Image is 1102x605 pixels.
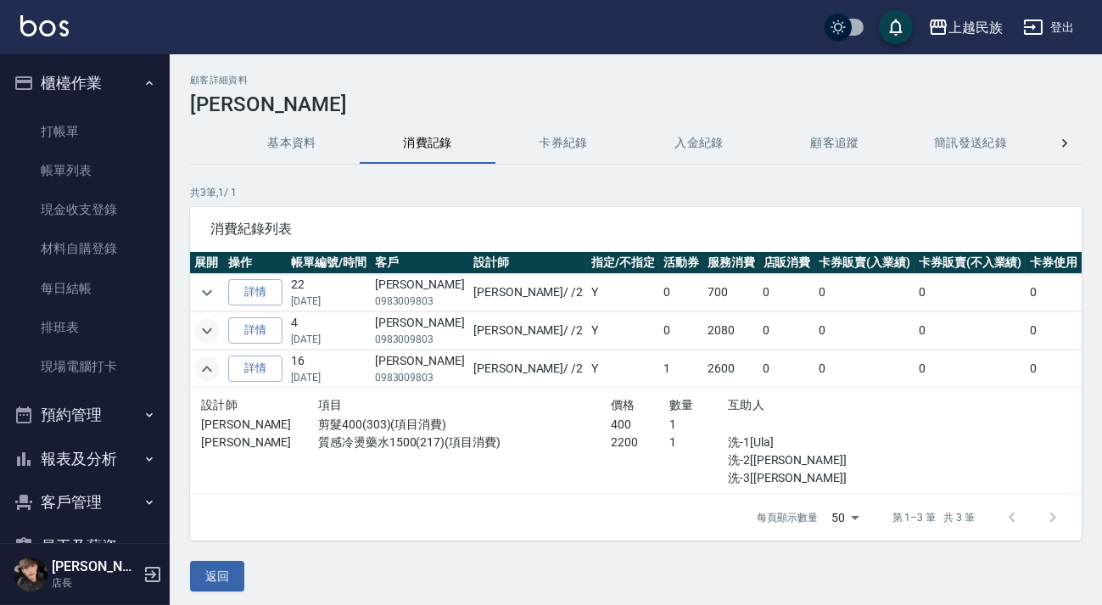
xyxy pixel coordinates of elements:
[287,312,371,350] td: 4
[375,294,465,309] p: 0983009803
[915,350,1026,388] td: 0
[469,274,587,311] td: [PERSON_NAME] / /2
[7,112,163,151] a: 打帳單
[224,252,287,274] th: 操作
[703,350,759,388] td: 2600
[7,347,163,386] a: 現場電腦打卡
[469,312,587,350] td: [PERSON_NAME] / /2
[318,434,611,451] p: 質感冷燙藥水1500(217)(項目消費)
[20,15,69,36] img: Logo
[375,370,465,385] p: 0983009803
[318,416,611,434] p: 剪髮400(303)(項目消費)
[190,75,1082,86] h2: 顧客詳細資料
[7,437,163,481] button: 報表及分析
[1026,350,1082,388] td: 0
[879,10,913,44] button: save
[587,252,659,274] th: 指定/不指定
[669,434,728,451] p: 1
[659,350,703,388] td: 1
[814,252,915,274] th: 卡券販賣(入業績)
[287,350,371,388] td: 16
[52,558,138,575] h5: [PERSON_NAME]
[190,92,1082,116] h3: [PERSON_NAME]
[291,294,366,309] p: [DATE]
[728,434,903,451] p: 洗-1[Ula]
[659,252,703,274] th: 活動券
[587,312,659,350] td: Y
[7,151,163,190] a: 帳單列表
[371,274,469,311] td: [PERSON_NAME]
[201,416,318,434] p: [PERSON_NAME]
[371,350,469,388] td: [PERSON_NAME]
[194,318,220,344] button: expand row
[814,274,915,311] td: 0
[703,274,759,311] td: 700
[659,312,703,350] td: 0
[948,17,1003,38] div: 上越民族
[228,317,282,344] a: 詳情
[728,469,903,487] p: 洗-3[[PERSON_NAME]]
[287,274,371,311] td: 22
[495,123,631,164] button: 卡券紀錄
[287,252,371,274] th: 帳單編號/時間
[915,252,1026,274] th: 卡券販賣(不入業績)
[228,279,282,305] a: 詳情
[7,480,163,524] button: 客戶管理
[7,393,163,437] button: 預約管理
[190,252,224,274] th: 展開
[814,350,915,388] td: 0
[892,510,975,525] p: 第 1–3 筆 共 3 筆
[669,398,694,412] span: 數量
[587,350,659,388] td: Y
[291,370,366,385] p: [DATE]
[921,10,1010,45] button: 上越民族
[371,312,469,350] td: [PERSON_NAME]
[915,274,1026,311] td: 0
[759,350,815,388] td: 0
[7,269,163,308] a: 每日結帳
[915,312,1026,350] td: 0
[611,434,669,451] p: 2200
[728,398,764,412] span: 互助人
[903,123,1038,164] button: 簡訊發送紀錄
[190,185,1082,200] p: 共 3 筆, 1 / 1
[611,398,635,412] span: 價格
[469,350,587,388] td: [PERSON_NAME] / /2
[210,221,1061,238] span: 消費紀錄列表
[814,312,915,350] td: 0
[7,61,163,105] button: 櫃檯作業
[1016,12,1082,43] button: 登出
[1026,312,1082,350] td: 0
[659,274,703,311] td: 0
[291,332,366,347] p: [DATE]
[759,312,815,350] td: 0
[825,495,865,541] div: 50
[728,451,903,469] p: 洗-2[[PERSON_NAME]]
[703,312,759,350] td: 2080
[7,524,163,569] button: 員工及薪資
[469,252,587,274] th: 設計師
[371,252,469,274] th: 客戶
[375,332,465,347] p: 0983009803
[52,575,138,591] p: 店長
[631,123,767,164] button: 入金紀錄
[228,356,282,382] a: 詳情
[7,308,163,347] a: 排班表
[7,190,163,229] a: 現金收支登錄
[1026,274,1082,311] td: 0
[14,557,48,591] img: Person
[703,252,759,274] th: 服務消費
[7,229,163,268] a: 材料自購登錄
[587,274,659,311] td: Y
[360,123,495,164] button: 消費記錄
[759,252,815,274] th: 店販消費
[611,416,669,434] p: 400
[194,356,220,382] button: expand row
[1026,252,1082,274] th: 卡券使用
[190,561,244,592] button: 返回
[669,416,728,434] p: 1
[224,123,360,164] button: 基本資料
[201,398,238,412] span: 設計師
[767,123,903,164] button: 顧客追蹤
[194,280,220,305] button: expand row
